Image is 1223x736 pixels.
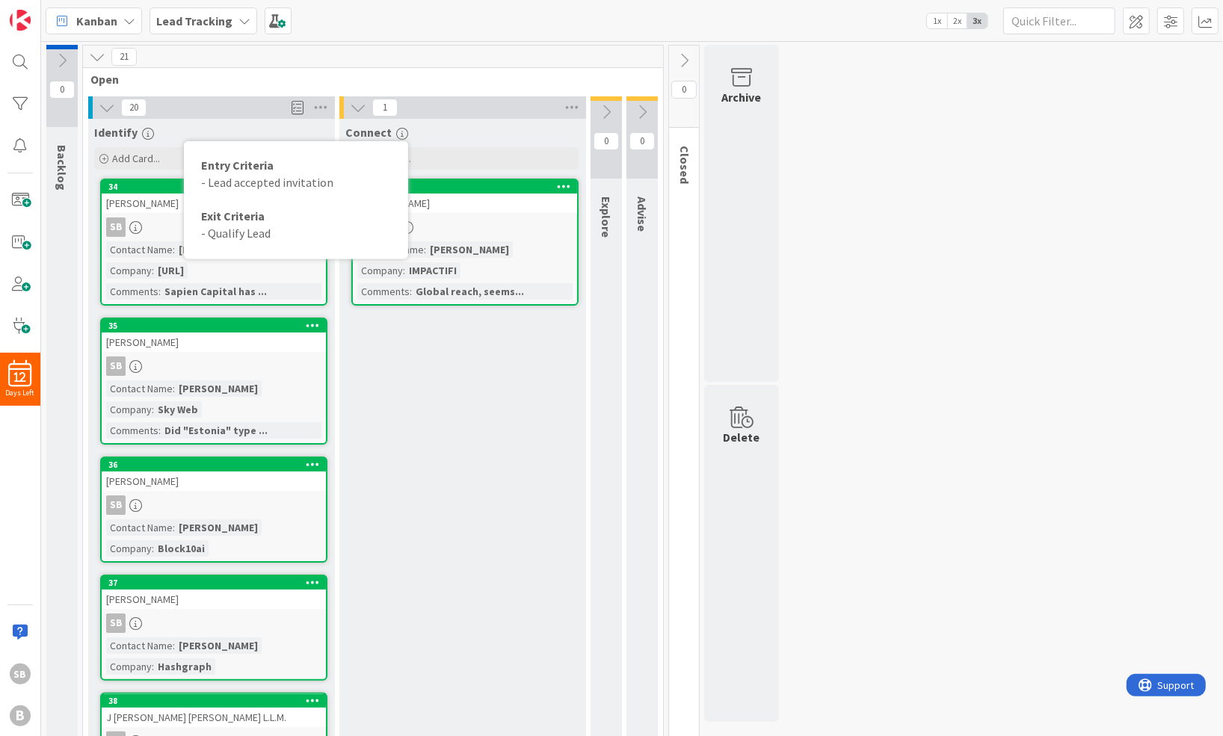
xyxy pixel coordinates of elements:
div: [PERSON_NAME] [353,194,577,213]
b: Lead Tracking [156,13,232,28]
div: Comments [106,283,158,300]
div: Did "Estonia" type ... [161,422,271,439]
div: J [PERSON_NAME] [PERSON_NAME] L.L.M. [102,708,326,727]
span: : [403,262,405,279]
div: 36 [108,460,326,470]
div: Contact Name [106,519,173,536]
span: 12 [14,372,26,383]
div: Comments [357,283,410,300]
div: 38J [PERSON_NAME] [PERSON_NAME] L.L.M. [102,694,326,727]
div: [PERSON_NAME] [175,519,262,536]
div: SB [102,613,326,633]
img: Visit kanbanzone.com [10,10,31,31]
div: [PERSON_NAME] [175,241,262,258]
strong: Entry Criteria [201,158,274,173]
div: 35 [102,319,326,333]
div: 33 [360,182,577,192]
div: Sky Web [154,401,202,418]
div: 33[PERSON_NAME] [353,180,577,213]
span: : [152,401,154,418]
div: Contact Name [106,380,173,397]
div: SB [102,356,326,376]
div: SB [106,356,126,376]
span: 0 [629,132,655,150]
span: Explore [599,197,614,238]
span: 0 [49,81,75,99]
span: Identify [94,125,138,140]
div: Company [106,401,152,418]
div: Hashgraph [154,658,215,675]
div: SB [106,613,126,633]
div: 35 [108,321,326,331]
div: 38 [108,696,326,706]
div: Company [106,540,152,557]
span: Closed [677,146,692,184]
div: 34[PERSON_NAME] [102,180,326,213]
div: Archive [722,88,762,106]
div: B [10,705,31,726]
span: Open [90,72,644,87]
div: IMPACTIFI [405,262,460,279]
div: Delete [724,428,760,446]
div: [PERSON_NAME] [102,590,326,609]
span: : [152,658,154,675]
div: [PERSON_NAME] [426,241,513,258]
span: : [173,380,175,397]
div: Block10ai [154,540,209,557]
span: : [173,519,175,536]
div: 34 [108,182,326,192]
span: : [152,262,154,279]
div: [PERSON_NAME] [102,194,326,213]
div: Company [106,658,152,675]
span: Backlog [55,145,70,191]
strong: Exit Criteria [201,208,265,223]
div: 37 [102,576,326,590]
div: Company [357,262,403,279]
span: Add Card... [112,152,160,165]
span: : [173,241,175,258]
span: 1x [927,13,947,28]
span: 2x [947,13,967,28]
div: [PERSON_NAME] [102,471,326,491]
span: Kanban [76,12,117,30]
div: 36 [102,458,326,471]
input: Quick Filter... [1003,7,1115,34]
div: Global reach, seems... [412,283,528,300]
div: [PERSON_NAME] [102,333,326,352]
div: SB [106,495,126,515]
span: Advise [635,197,650,232]
div: Contact Name [106,637,173,654]
span: 20 [121,99,147,117]
div: 33 [353,180,577,194]
div: [URL] [154,262,188,279]
span: 0 [671,81,697,99]
div: [PERSON_NAME] [175,380,262,397]
div: SB [102,217,326,237]
span: 0 [594,132,619,150]
span: 3x [967,13,988,28]
span: : [173,637,175,654]
span: 1 [372,99,398,117]
span: : [158,422,161,439]
div: 34 [102,180,326,194]
div: Sapien Capital has ... [161,283,271,300]
div: [PERSON_NAME] [175,637,262,654]
span: : [152,540,154,557]
div: SB [353,217,577,237]
span: : [158,283,161,300]
div: Contact Name [106,241,173,258]
span: Connect [345,125,392,140]
div: SB [10,664,31,684]
span: 21 [111,48,137,66]
div: 36[PERSON_NAME] [102,458,326,491]
span: : [410,283,412,300]
span: : [424,241,426,258]
p: - Lead accepted invitation [201,174,391,191]
div: 37 [108,578,326,588]
div: 35[PERSON_NAME] [102,319,326,352]
span: Support [31,2,68,20]
div: Company [106,262,152,279]
p: - Qualify Lead [201,225,391,242]
div: SB [102,495,326,515]
div: SB [106,217,126,237]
